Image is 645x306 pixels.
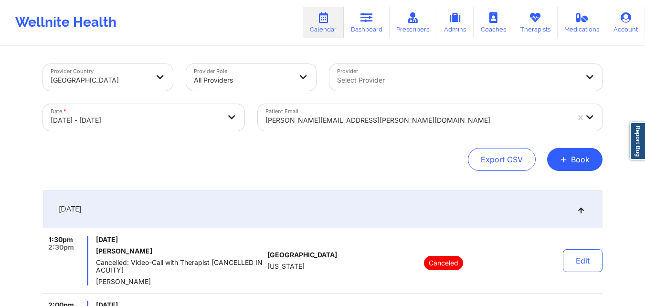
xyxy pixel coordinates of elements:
div: [PERSON_NAME][EMAIL_ADDRESS][PERSON_NAME][DOMAIN_NAME] [265,110,569,131]
a: Dashboard [344,7,390,38]
div: [GEOGRAPHIC_DATA] [51,70,149,91]
div: [DATE] - [DATE] [51,110,221,131]
a: Calendar [303,7,344,38]
div: All Providers [194,70,292,91]
a: Report Bug [630,122,645,160]
span: [DATE] [96,236,264,243]
a: Admins [436,7,474,38]
span: [PERSON_NAME] [96,278,264,285]
button: +Book [547,148,603,171]
a: Account [606,7,645,38]
span: [DATE] [59,204,81,214]
button: Export CSV [468,148,536,171]
a: Coaches [474,7,513,38]
span: + [560,157,567,162]
span: 2:30pm [48,243,74,251]
span: [GEOGRAPHIC_DATA] [267,251,337,259]
h6: [PERSON_NAME] [96,247,264,255]
span: [US_STATE] [267,263,305,270]
a: Medications [558,7,607,38]
span: 1:30pm [49,236,73,243]
p: Canceled [424,256,463,270]
span: Cancelled: Video-Call with Therapist [CANCELLED IN ACUITY] [96,259,264,274]
a: Therapists [513,7,558,38]
button: Edit [563,249,603,272]
a: Prescribers [390,7,437,38]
